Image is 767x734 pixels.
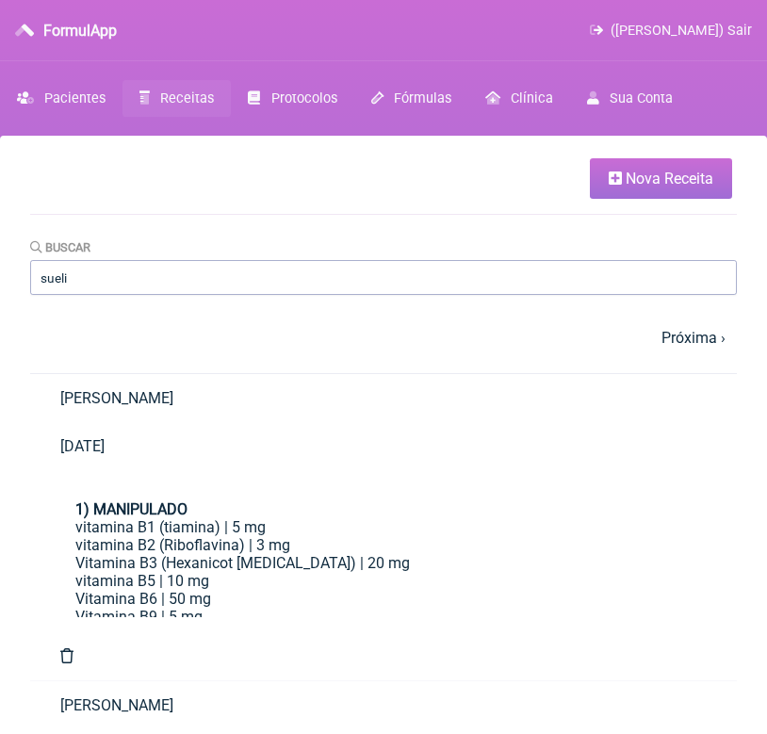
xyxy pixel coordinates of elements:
[610,90,673,106] span: Sua Conta
[468,80,570,117] a: Clínica
[75,554,692,572] div: Vitamina B3 (Hexanicot [MEDICAL_DATA]) | 20 mg
[394,90,451,106] span: Fórmulas
[590,23,752,39] a: ([PERSON_NAME]) Sair
[75,572,692,590] div: vitamina B5 | 10 mg
[611,23,752,39] span: ([PERSON_NAME]) Sair
[231,80,353,117] a: Protocolos
[45,485,722,617] a: 1) MANIPULADOvitamina B1 (tiamina) | 5 mgvitamina B2 (Riboflavina) | 3 mgVitamina B3 (Hexanicot [...
[160,90,214,106] span: Receitas
[30,422,737,470] a: [DATE]
[354,80,468,117] a: Fórmulas
[511,90,553,106] span: Clínica
[75,608,692,626] div: Vitamina B9 | 5 mg
[30,374,737,422] a: [PERSON_NAME]
[75,590,692,608] div: Vitamina B6 | 50 mg
[271,90,337,106] span: Protocolos
[626,170,713,188] span: Nova Receita
[43,22,117,40] h3: FormulApp
[122,80,231,117] a: Receitas
[30,260,737,295] input: Paciente ou conteúdo da fórmula
[30,318,737,358] nav: pager
[75,518,692,536] div: vitamina B1 (tiamina) | 5 mg
[590,158,732,199] a: Nova Receita
[44,90,106,106] span: Pacientes
[75,500,188,518] strong: 1) MANIPULADO
[570,80,690,117] a: Sua Conta
[75,536,692,554] div: vitamina B2 (Riboflavina) | 3 mg
[661,329,726,347] a: Próxima ›
[30,240,90,254] label: Buscar
[30,681,737,729] a: [PERSON_NAME]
